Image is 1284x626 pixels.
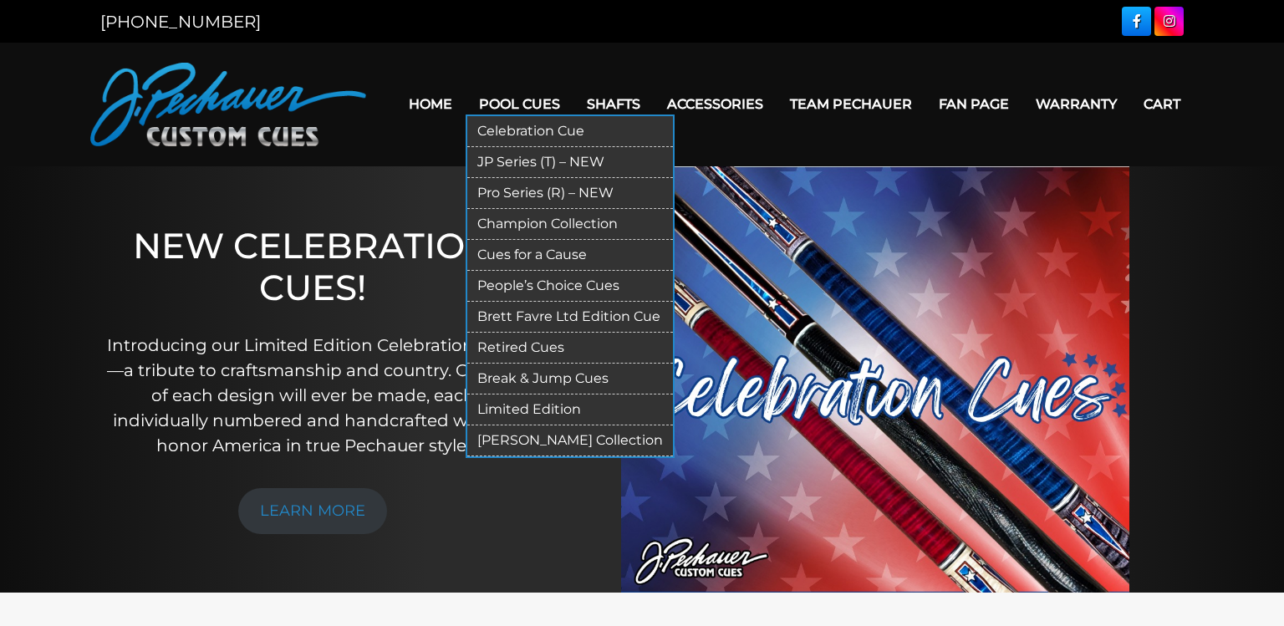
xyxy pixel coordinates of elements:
[573,83,654,125] a: Shafts
[467,116,673,147] a: Celebration Cue
[395,83,466,125] a: Home
[467,364,673,394] a: Break & Jump Cues
[466,83,573,125] a: Pool Cues
[467,394,673,425] a: Limited Edition
[90,63,366,146] img: Pechauer Custom Cues
[467,147,673,178] a: JP Series (T) – NEW
[104,333,521,458] p: Introducing our Limited Edition Celebration Cues—a tribute to craftsmanship and country. Only 50 ...
[467,333,673,364] a: Retired Cues
[467,271,673,302] a: People’s Choice Cues
[467,209,673,240] a: Champion Collection
[1022,83,1130,125] a: Warranty
[467,302,673,333] a: Brett Favre Ltd Edition Cue
[467,178,673,209] a: Pro Series (R) – NEW
[100,12,261,32] a: [PHONE_NUMBER]
[1130,83,1194,125] a: Cart
[654,83,777,125] a: Accessories
[777,83,925,125] a: Team Pechauer
[467,425,673,456] a: [PERSON_NAME] Collection
[925,83,1022,125] a: Fan Page
[238,488,387,534] a: LEARN MORE
[104,225,521,309] h1: NEW CELEBRATION CUES!
[467,240,673,271] a: Cues for a Cause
